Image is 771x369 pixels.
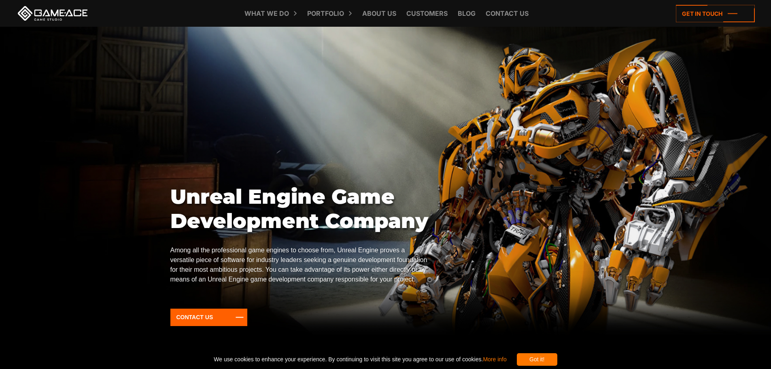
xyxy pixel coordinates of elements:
[214,353,506,366] span: We use cookies to enhance your experience. By continuing to visit this site you agree to our use ...
[170,245,429,284] p: Among all the professional game engines to choose from, Unreal Engine proves a versatile piece of...
[170,309,248,326] a: Contact Us
[483,356,506,363] a: More info
[676,5,755,22] a: Get in touch
[517,353,557,366] div: Got it!
[170,185,429,233] h1: Unreal Engine Game Development Company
